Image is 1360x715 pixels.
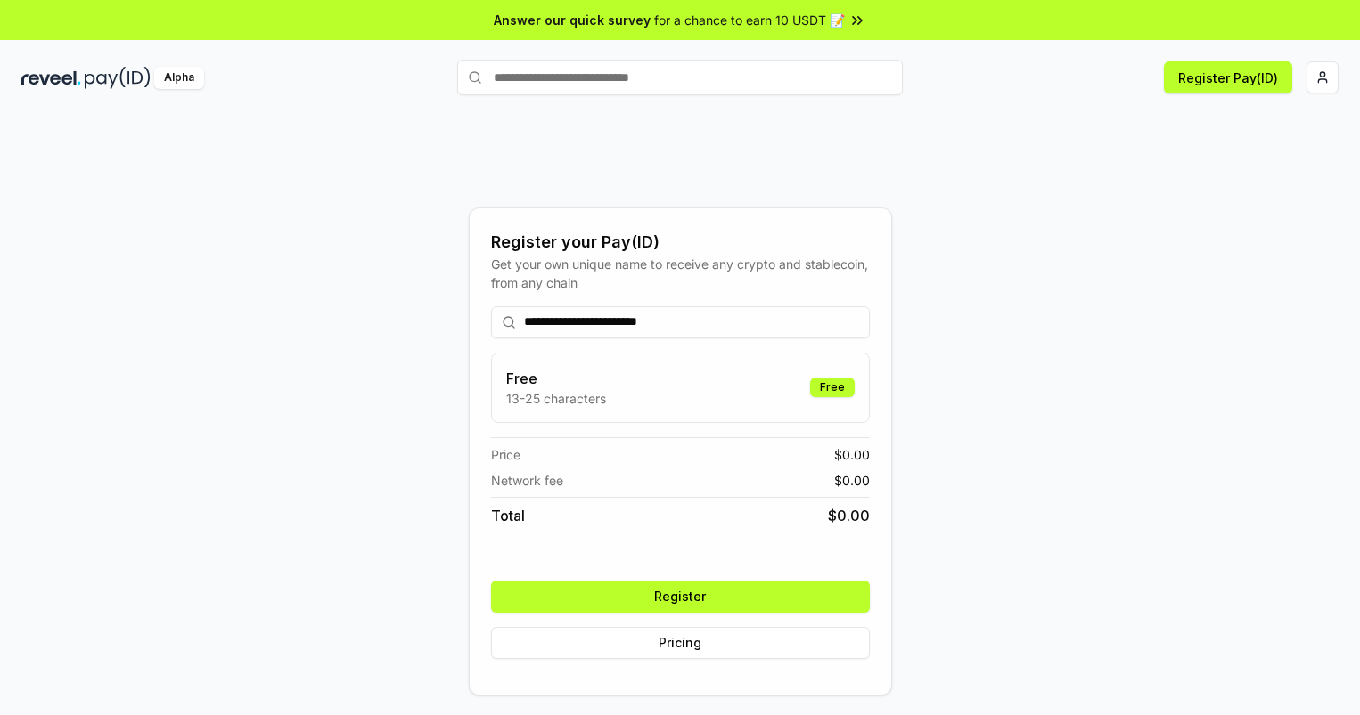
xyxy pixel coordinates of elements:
[828,505,870,526] span: $ 0.00
[506,368,606,389] h3: Free
[154,67,204,89] div: Alpha
[491,230,870,255] div: Register your Pay(ID)
[491,505,525,526] span: Total
[491,627,870,659] button: Pricing
[491,255,870,292] div: Get your own unique name to receive any crypto and stablecoin, from any chain
[491,471,563,490] span: Network fee
[491,581,870,613] button: Register
[834,471,870,490] span: $ 0.00
[506,389,606,408] p: 13-25 characters
[21,67,81,89] img: reveel_dark
[810,378,855,397] div: Free
[491,445,520,464] span: Price
[834,445,870,464] span: $ 0.00
[654,11,845,29] span: for a chance to earn 10 USDT 📝
[494,11,651,29] span: Answer our quick survey
[1164,61,1292,93] button: Register Pay(ID)
[85,67,151,89] img: pay_id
